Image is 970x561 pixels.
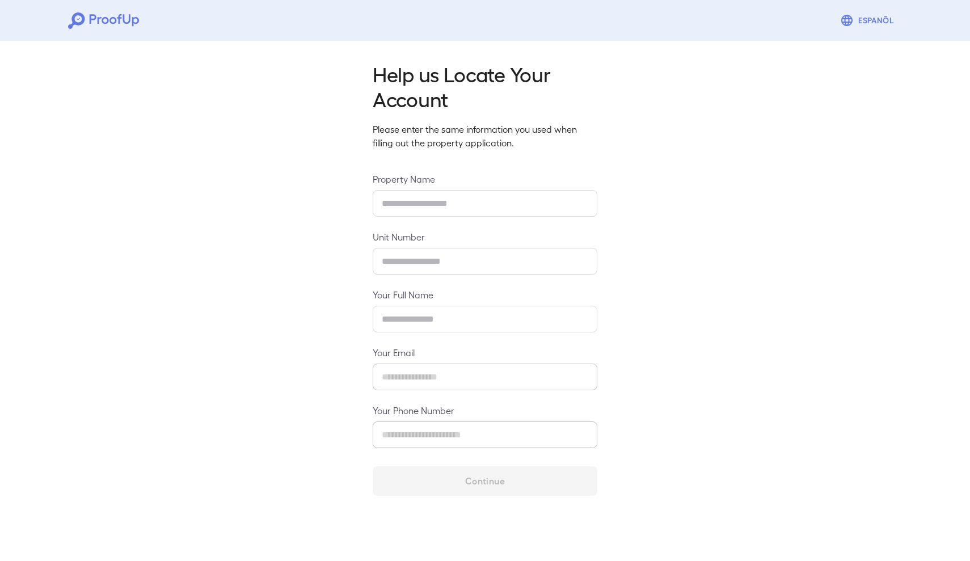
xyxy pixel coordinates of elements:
[373,61,597,111] h2: Help us Locate Your Account
[836,9,902,32] button: Espanõl
[373,288,597,301] label: Your Full Name
[373,230,597,243] label: Unit Number
[373,404,597,417] label: Your Phone Number
[373,346,597,359] label: Your Email
[373,172,597,185] label: Property Name
[373,123,597,150] p: Please enter the same information you used when filling out the property application.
